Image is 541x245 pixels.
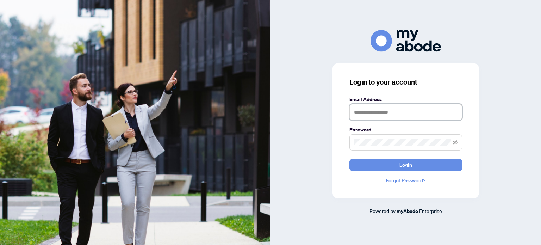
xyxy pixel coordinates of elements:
label: Email Address [349,96,462,103]
span: Powered by [369,208,396,214]
span: eye-invisible [453,140,458,145]
a: myAbode [397,207,418,215]
button: Login [349,159,462,171]
a: Forgot Password? [349,177,462,184]
img: ma-logo [371,30,441,51]
span: Login [399,159,412,171]
span: Enterprise [419,208,442,214]
label: Password [349,126,462,134]
h3: Login to your account [349,77,462,87]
